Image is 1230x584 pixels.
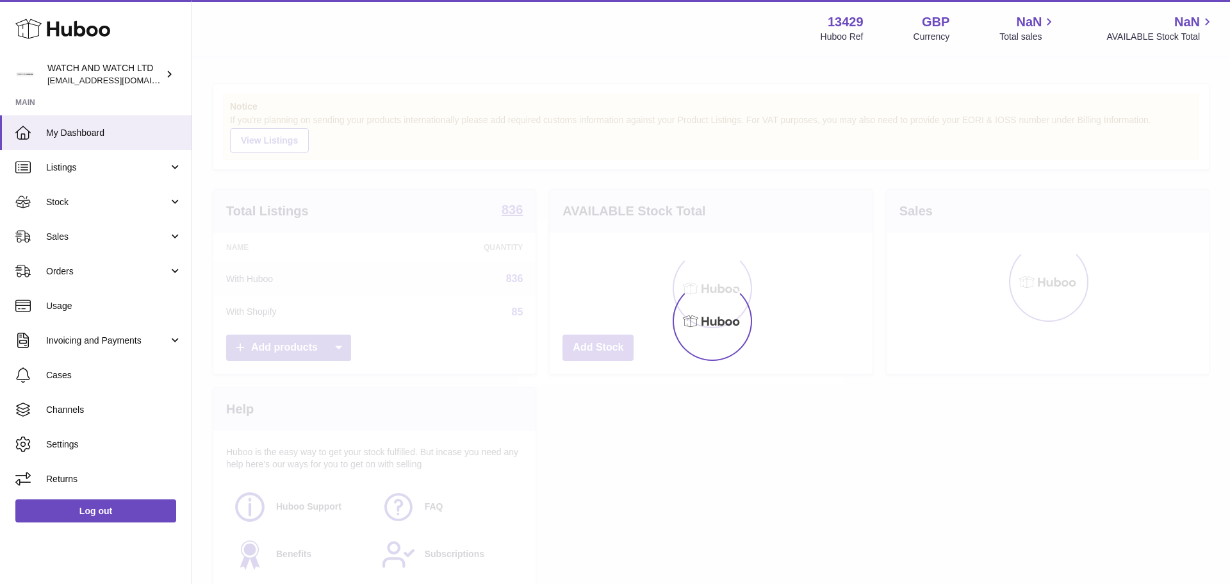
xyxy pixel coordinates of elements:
span: Invoicing and Payments [46,335,168,347]
div: Huboo Ref [821,31,864,43]
span: My Dashboard [46,127,182,139]
strong: GBP [922,13,949,31]
span: AVAILABLE Stock Total [1106,31,1215,43]
span: Cases [46,369,182,381]
span: NaN [1174,13,1200,31]
img: internalAdmin-13429@internal.huboo.com [15,65,35,84]
span: Usage [46,300,182,312]
span: Listings [46,162,168,174]
span: Stock [46,196,168,208]
strong: 13429 [828,13,864,31]
a: Log out [15,499,176,522]
a: NaN Total sales [999,13,1056,43]
span: Total sales [999,31,1056,43]
span: Returns [46,473,182,485]
span: Orders [46,265,168,278]
div: Currency [914,31,950,43]
span: Settings [46,438,182,451]
div: WATCH AND WATCH LTD [47,62,163,87]
span: [EMAIL_ADDRESS][DOMAIN_NAME] [47,75,188,85]
a: NaN AVAILABLE Stock Total [1106,13,1215,43]
span: Channels [46,404,182,416]
span: NaN [1016,13,1042,31]
span: Sales [46,231,168,243]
